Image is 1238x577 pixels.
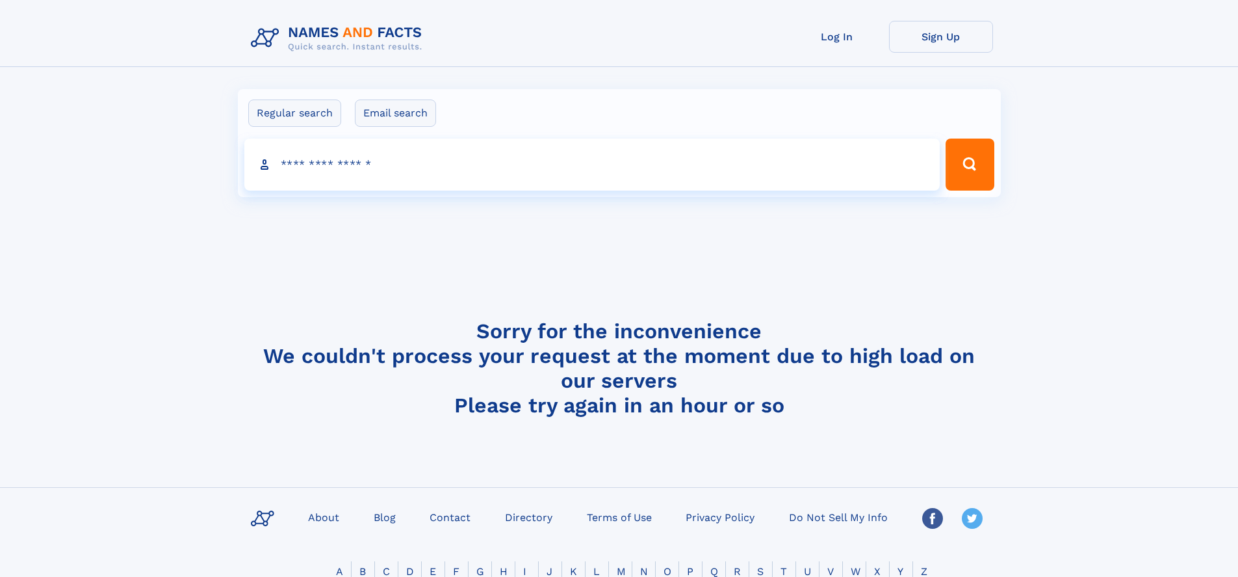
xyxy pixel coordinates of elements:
a: Terms of Use [582,507,657,526]
img: Facebook [922,508,943,529]
a: Log In [785,21,889,53]
button: Search Button [946,139,994,191]
label: Email search [355,100,436,127]
img: Logo Names and Facts [246,21,433,56]
a: About [303,507,344,526]
a: Contact [424,507,476,526]
input: search input [244,139,940,191]
a: Blog [368,507,401,526]
h4: Sorry for the inconvenience We couldn't process your request at the moment due to high load on ou... [246,319,993,418]
img: Twitter [962,508,983,529]
a: Directory [500,507,558,526]
a: Privacy Policy [680,507,760,526]
a: Sign Up [889,21,993,53]
label: Regular search [248,100,341,127]
a: Do Not Sell My Info [784,507,893,526]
